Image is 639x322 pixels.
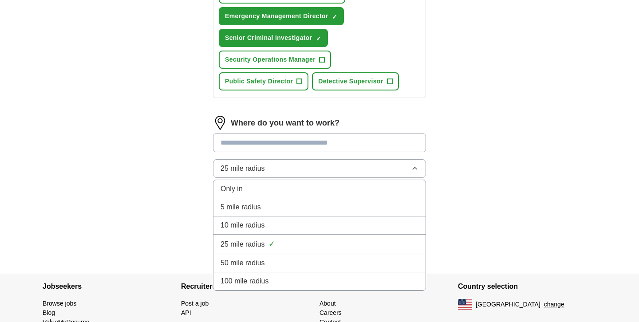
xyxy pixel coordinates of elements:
[221,202,261,212] span: 5 mile radius
[221,239,265,250] span: 25 mile radius
[312,72,398,90] button: Detective Supervisor
[43,309,55,316] a: Blog
[544,300,564,309] button: change
[318,77,383,86] span: Detective Supervisor
[225,77,293,86] span: Public Safety Director
[219,72,308,90] button: Public Safety Director
[221,276,269,287] span: 100 mile radius
[458,299,472,310] img: US flag
[319,300,336,307] a: About
[225,12,328,21] span: Emergency Management Director
[332,13,337,20] span: ✓
[231,117,339,129] label: Where do you want to work?
[221,220,265,231] span: 10 mile radius
[213,116,227,130] img: location.png
[219,29,328,47] button: Senior Criminal Investigator✓
[181,309,191,316] a: API
[219,7,344,25] button: Emergency Management Director✓
[225,33,312,43] span: Senior Criminal Investigator
[221,163,265,174] span: 25 mile radius
[458,274,596,299] h4: Country selection
[219,51,331,69] button: Security Operations Manager
[43,300,76,307] a: Browse jobs
[181,300,209,307] a: Post a job
[225,55,316,64] span: Security Operations Manager
[221,184,243,194] span: Only in
[268,238,275,250] span: ✓
[221,258,265,268] span: 50 mile radius
[213,159,426,178] button: 25 mile radius
[319,309,342,316] a: Careers
[476,300,540,309] span: [GEOGRAPHIC_DATA]
[316,35,321,42] span: ✓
